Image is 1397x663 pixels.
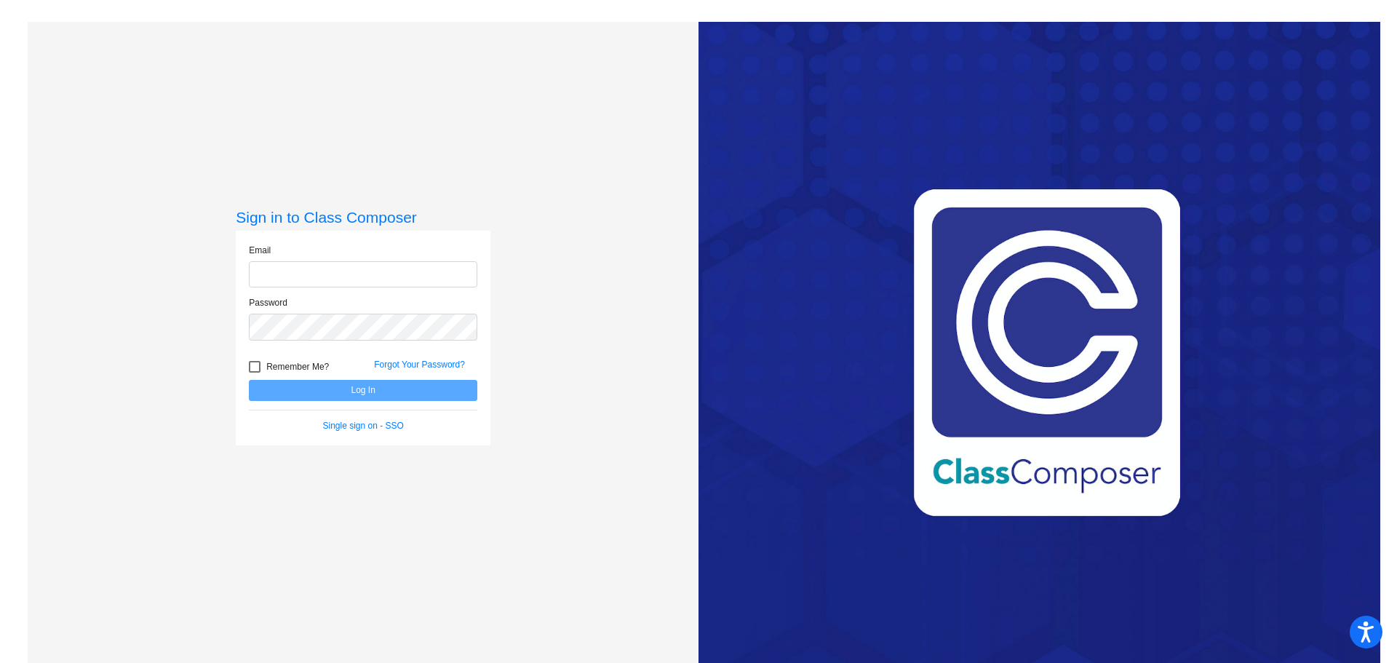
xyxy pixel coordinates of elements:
label: Password [249,296,287,309]
label: Email [249,244,271,257]
h3: Sign in to Class Composer [236,208,490,226]
a: Single sign on - SSO [323,421,404,431]
span: Remember Me? [266,358,329,376]
a: Forgot Your Password? [374,360,465,370]
button: Log In [249,380,477,401]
